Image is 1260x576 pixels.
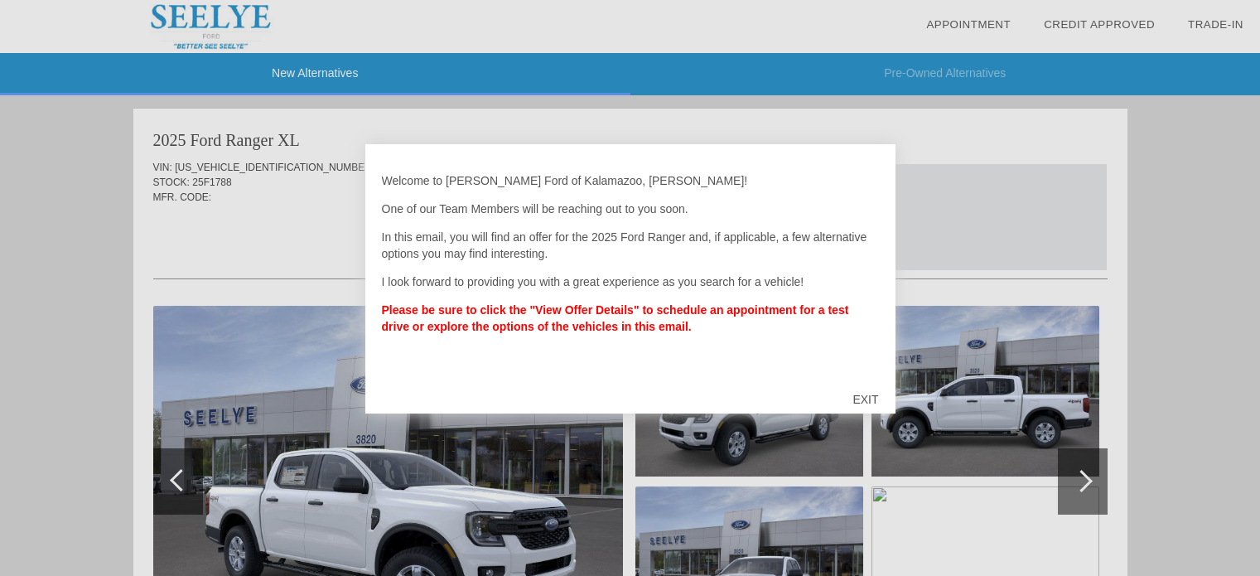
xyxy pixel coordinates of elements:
[382,303,849,333] strong: Please be sure to click the "View Offer Details" to schedule an appointment for a test drive or e...
[382,172,879,189] p: Welcome to [PERSON_NAME] Ford of Kalamazoo, [PERSON_NAME]!
[382,201,879,217] p: One of our Team Members will be reaching out to you soon.
[1188,18,1243,31] a: Trade-In
[836,375,895,424] div: EXIT
[382,229,879,262] p: In this email, you will find an offer for the 2025 Ford Ranger and, if applicable, a few alternat...
[382,273,879,290] p: I look forward to providing you with a great experience as you search for a vehicle!
[926,18,1011,31] a: Appointment
[1044,18,1155,31] a: Credit Approved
